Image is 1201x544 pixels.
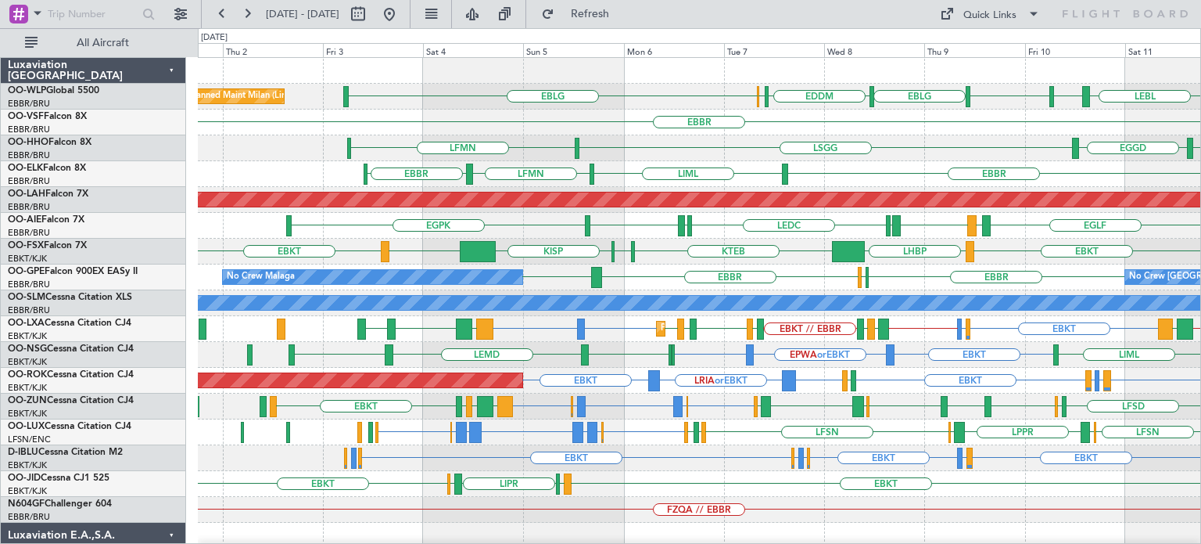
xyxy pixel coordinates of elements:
span: OO-WLP [8,86,46,95]
a: EBBR/BRU [8,175,50,187]
span: OO-ROK [8,370,47,380]
a: N604GFChallenger 604 [8,499,112,509]
a: EBKT/KJK [8,408,47,420]
a: EBBR/BRU [8,511,50,523]
a: EBKT/KJK [8,485,47,497]
span: [DATE] - [DATE] [266,7,339,21]
button: All Aircraft [17,31,170,56]
div: [DATE] [201,31,228,45]
a: EBBR/BRU [8,150,50,161]
div: Planned Maint Kortrijk-[GEOGRAPHIC_DATA] [661,317,843,340]
span: OO-AIE [8,215,41,225]
a: LFSN/ENC [8,434,51,445]
a: EBKT/KJK [8,253,47,265]
a: OO-AIEFalcon 7X [8,215,84,225]
a: OO-NSGCessna Citation CJ4 [8,344,134,354]
a: EBBR/BRU [8,201,50,213]
a: OO-JIDCessna CJ1 525 [8,474,109,483]
span: D-IBLU [8,448,38,457]
span: OO-NSG [8,344,47,354]
div: Fri 3 [323,43,423,57]
a: D-IBLUCessna Citation M2 [8,448,123,457]
a: OO-FSXFalcon 7X [8,241,87,250]
a: OO-LAHFalcon 7X [8,189,88,199]
a: EBBR/BRU [8,304,50,316]
span: Refresh [557,9,623,20]
span: OO-SLM [8,293,45,302]
input: Trip Number [48,2,138,26]
a: EBKT/KJK [8,382,47,394]
a: OO-ROKCessna Citation CJ4 [8,370,134,380]
div: Fri 10 [1025,43,1125,57]
span: OO-FSX [8,241,44,250]
span: OO-LXA [8,319,45,328]
div: Quick Links [963,8,1016,23]
span: OO-HHO [8,138,48,147]
a: EBBR/BRU [8,98,50,110]
a: OO-LXACessna Citation CJ4 [8,319,131,328]
div: Planned Maint Milan (Linate) [188,85,301,108]
div: Thu 2 [223,43,323,57]
span: OO-ELK [8,164,43,173]
a: OO-VSFFalcon 8X [8,112,87,121]
span: OO-JID [8,474,41,483]
div: Sat 4 [423,43,523,57]
a: EBBR/BRU [8,124,50,135]
a: EBKT/KJK [8,330,47,342]
a: OO-LUXCessna Citation CJ4 [8,422,131,431]
a: OO-GPEFalcon 900EX EASy II [8,267,138,276]
div: Mon 6 [624,43,724,57]
a: OO-HHOFalcon 8X [8,138,91,147]
div: Tue 7 [724,43,824,57]
span: OO-ZUN [8,396,47,405]
div: Wed 8 [824,43,924,57]
span: OO-LAH [8,189,45,199]
button: Refresh [534,2,628,27]
span: OO-VSF [8,112,44,121]
div: No Crew Malaga [227,265,295,289]
span: N604GF [8,499,45,509]
div: Sun 5 [523,43,623,57]
span: OO-GPE [8,267,45,276]
a: OO-ELKFalcon 8X [8,164,86,173]
a: EBKT/KJK [8,459,47,471]
div: Thu 9 [924,43,1024,57]
a: EBBR/BRU [8,227,50,239]
button: Quick Links [932,2,1048,27]
span: All Aircraft [41,38,165,49]
a: OO-SLMCessna Citation XLS [8,293,132,302]
a: EBKT/KJK [8,356,47,368]
a: OO-ZUNCessna Citation CJ4 [8,396,134,405]
a: OO-WLPGlobal 5500 [8,86,99,95]
span: OO-LUX [8,422,45,431]
a: EBBR/BRU [8,279,50,290]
